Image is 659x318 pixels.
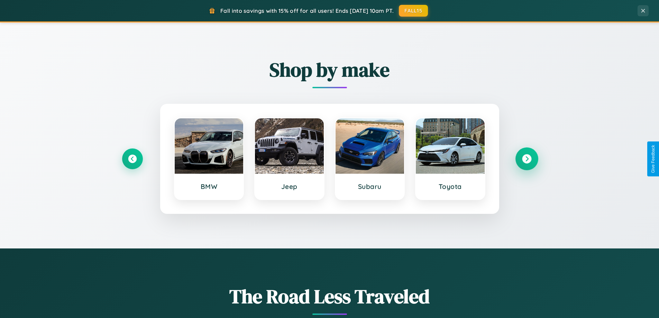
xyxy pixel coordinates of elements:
[122,283,537,310] h1: The Road Less Traveled
[122,56,537,83] h2: Shop by make
[399,5,428,17] button: FALL15
[182,182,237,191] h3: BMW
[423,182,478,191] h3: Toyota
[262,182,317,191] h3: Jeep
[220,7,394,14] span: Fall into savings with 15% off for all users! Ends [DATE] 10am PT.
[651,145,656,173] div: Give Feedback
[342,182,397,191] h3: Subaru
